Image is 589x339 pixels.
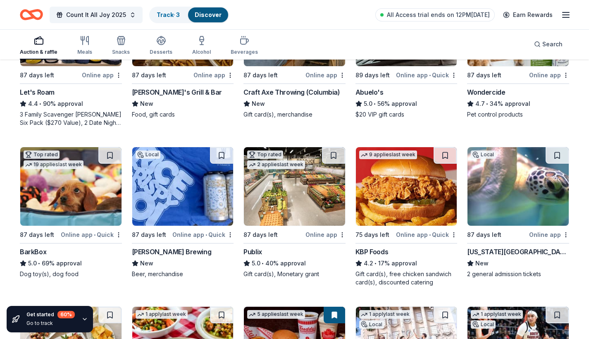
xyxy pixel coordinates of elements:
[471,320,496,329] div: Local
[132,70,166,80] div: 87 days left
[467,70,501,80] div: 87 days left
[529,70,569,80] div: Online app
[356,147,457,226] img: Image for KBP Foods
[136,150,160,159] div: Local
[140,258,153,268] span: New
[132,270,234,278] div: Beer, merchandise
[20,270,122,278] div: Dog toy(s), dog food
[20,230,54,240] div: 87 days left
[132,230,166,240] div: 87 days left
[205,232,207,238] span: •
[243,258,346,268] div: 40% approval
[429,72,431,79] span: •
[50,7,143,23] button: Count It All Joy 2025
[20,32,57,60] button: Auction & raffle
[24,150,60,159] div: Top rated
[195,11,222,18] a: Discover
[66,10,126,20] span: Count It All Joy 2025
[112,49,130,55] div: Snacks
[132,147,234,278] a: Image for Westbrook BrewingLocal87 days leftOnline app•Quick[PERSON_NAME] BrewingNewBeer, merchan...
[172,229,234,240] div: Online app Quick
[498,7,558,22] a: Earn Rewards
[20,99,122,109] div: 90% approval
[77,49,92,55] div: Meals
[364,99,372,109] span: 5.0
[359,150,417,159] div: 9 applies last week
[374,260,377,267] span: •
[355,258,458,268] div: 17% approval
[355,147,458,286] a: Image for KBP Foods9 applieslast week75 days leftOnline app•QuickKBP Foods4.2•17% approvalGift ca...
[305,70,346,80] div: Online app
[20,247,46,257] div: BarkBox
[192,49,211,55] div: Alcohol
[374,100,376,107] span: •
[471,150,496,159] div: Local
[262,260,264,267] span: •
[467,87,505,97] div: Wondercide
[252,258,260,268] span: 5.0
[132,147,234,226] img: Image for Westbrook Brewing
[132,247,212,257] div: [PERSON_NAME] Brewing
[231,32,258,60] button: Beverages
[57,311,75,318] div: 60 %
[192,32,211,60] button: Alcohol
[243,230,278,240] div: 87 days left
[28,258,37,268] span: 5.0
[61,229,122,240] div: Online app Quick
[243,87,340,97] div: Craft Axe Throwing (Columbia)
[355,230,389,240] div: 75 days left
[375,8,495,21] a: All Access trial ends on 12PM[DATE]
[39,100,41,107] span: •
[28,99,38,109] span: 4.4
[359,310,411,319] div: 1 apply last week
[247,150,283,159] div: Top rated
[150,49,172,55] div: Desserts
[252,99,265,109] span: New
[132,110,234,119] div: Food, gift cards
[38,260,40,267] span: •
[486,100,489,107] span: •
[355,110,458,119] div: $20 VIP gift cards
[20,147,122,278] a: Image for BarkBoxTop rated19 applieslast week87 days leftOnline app•QuickBarkBox5.0•69% approvalD...
[355,70,390,80] div: 89 days left
[355,99,458,109] div: 56% approval
[396,70,457,80] div: Online app Quick
[20,49,57,55] div: Auction & raffle
[132,87,222,97] div: [PERSON_NAME]'s Grill & Bar
[467,147,569,278] a: Image for South Carolina AquariumLocal87 days leftOnline app[US_STATE][GEOGRAPHIC_DATA]New2 gener...
[355,270,458,286] div: Gift card(s), free chicken sandwich card(s), discounted catering
[355,247,388,257] div: KBP Foods
[542,39,563,49] span: Search
[244,147,345,226] img: Image for Publix
[20,5,43,24] a: Home
[467,270,569,278] div: 2 general admission tickets
[24,160,83,169] div: 19 applies last week
[112,32,130,60] button: Snacks
[150,32,172,60] button: Desserts
[387,10,490,20] span: All Access trial ends on 12PM[DATE]
[26,311,75,318] div: Get started
[82,70,122,80] div: Online app
[136,310,188,319] div: 1 apply last week
[140,99,153,109] span: New
[355,87,384,97] div: Abuelo's
[77,32,92,60] button: Meals
[193,70,234,80] div: Online app
[157,11,180,18] a: Track· 3
[20,258,122,268] div: 69% approval
[471,310,523,319] div: 1 apply last week
[247,160,305,169] div: 2 applies last week
[243,70,278,80] div: 87 days left
[467,247,569,257] div: [US_STATE][GEOGRAPHIC_DATA]
[467,147,569,226] img: Image for South Carolina Aquarium
[149,7,229,23] button: Track· 3Discover
[475,99,485,109] span: 4.7
[529,229,569,240] div: Online app
[429,232,431,238] span: •
[359,320,384,329] div: Local
[247,310,305,319] div: 5 applies last week
[364,258,373,268] span: 4.2
[475,258,489,268] span: New
[467,110,569,119] div: Pet control products
[20,110,122,127] div: 3 Family Scavenger [PERSON_NAME] Six Pack ($270 Value), 2 Date Night Scavenger [PERSON_NAME] Two ...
